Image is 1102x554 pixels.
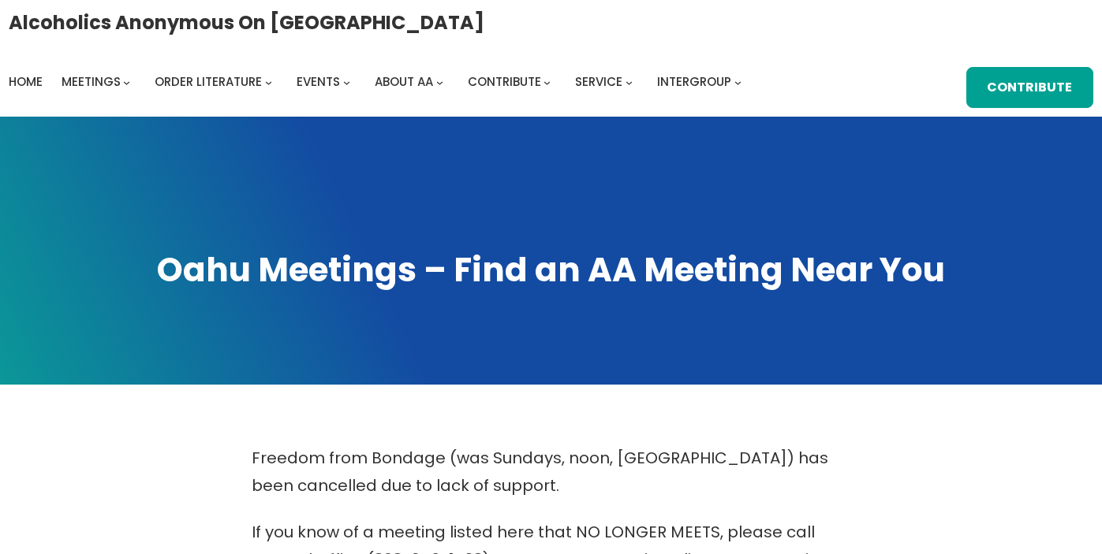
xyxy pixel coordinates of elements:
[575,71,622,93] a: Service
[468,71,541,93] a: Contribute
[9,6,484,39] a: Alcoholics Anonymous on [GEOGRAPHIC_DATA]
[375,73,433,90] span: About AA
[734,78,742,85] button: Intergroup submenu
[62,71,121,93] a: Meetings
[155,73,262,90] span: Order Literature
[468,73,541,90] span: Contribute
[62,73,121,90] span: Meetings
[343,78,350,85] button: Events submenu
[626,78,633,85] button: Service submenu
[544,78,551,85] button: Contribute submenu
[9,71,43,93] a: Home
[966,67,1094,108] a: Contribute
[9,73,43,90] span: Home
[575,73,622,90] span: Service
[9,71,747,93] nav: Intergroup
[16,247,1086,292] h1: Oahu Meetings – Find an AA Meeting Near You
[297,71,340,93] a: Events
[375,71,433,93] a: About AA
[252,444,851,500] p: Freedom from Bondage (was Sundays, noon, [GEOGRAPHIC_DATA]) has been cancelled due to lack of sup...
[436,78,443,85] button: About AA submenu
[297,73,340,90] span: Events
[657,73,731,90] span: Intergroup
[123,78,130,85] button: Meetings submenu
[657,71,731,93] a: Intergroup
[265,78,272,85] button: Order Literature submenu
